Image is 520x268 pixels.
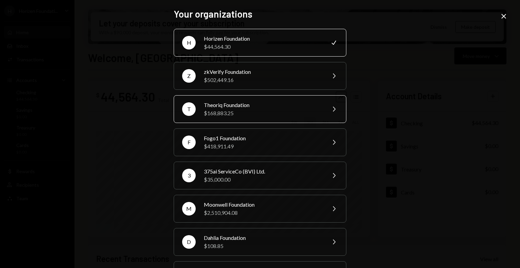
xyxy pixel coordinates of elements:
[204,209,322,217] div: $2,510,904.08
[204,167,322,176] div: 375ai ServiceCo (BVI) Ltd.
[174,95,346,123] button: TTheoriq Foundation$168,883.25
[182,235,196,249] div: D
[204,142,322,150] div: $418,911.49
[182,102,196,116] div: T
[174,7,346,21] h2: Your organizations
[174,162,346,189] button: 3375ai ServiceCo (BVI) Ltd.$35,000.00
[204,134,322,142] div: Fogo1 Foundation
[174,29,346,57] button: HHorizen Foundation$44,564.30
[182,169,196,182] div: 3
[182,202,196,215] div: M
[174,228,346,256] button: DDahlia Foundation$108.85
[204,101,322,109] div: Theoriq Foundation
[204,234,322,242] div: Dahlia Foundation
[204,109,322,117] div: $168,883.25
[182,36,196,49] div: H
[204,76,322,84] div: $502,449.16
[204,176,322,184] div: $35,000.00
[174,195,346,223] button: MMoonwell Foundation$2,510,904.08
[204,68,322,76] div: zkVerify Foundation
[174,128,346,156] button: FFogo1 Foundation$418,911.49
[174,62,346,90] button: ZzkVerify Foundation$502,449.16
[182,69,196,83] div: Z
[204,201,322,209] div: Moonwell Foundation
[204,43,322,51] div: $44,564.30
[204,242,322,250] div: $108.85
[182,136,196,149] div: F
[204,35,322,43] div: Horizen Foundation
